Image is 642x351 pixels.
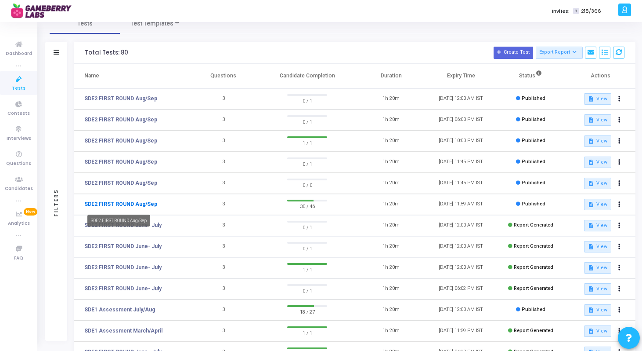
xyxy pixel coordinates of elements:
th: Duration [356,64,426,88]
td: [DATE] 06:00 PM IST [426,110,496,131]
span: 0 / 1 [287,117,327,126]
td: 3 [188,278,258,300]
span: 0 / 1 [287,223,327,231]
span: 1 / 1 [287,265,327,274]
button: View [584,199,611,210]
span: Analytics [8,220,30,227]
span: 1 / 1 [287,138,327,147]
span: 0 / 1 [287,286,327,295]
span: Report Generated [514,328,553,333]
span: Published [522,159,545,165]
span: Tests [12,85,25,92]
span: 218/366 [581,7,601,15]
span: Questions [6,160,31,168]
mat-icon: description [588,265,594,271]
span: Candidates [5,185,33,193]
th: Questions [188,64,258,88]
td: 1h 20m [356,152,426,173]
mat-icon: description [588,328,594,334]
span: Test Templates [130,19,173,28]
span: T [573,8,579,15]
a: SDE2 FIRST ROUND June- July [84,263,162,271]
mat-icon: description [588,96,594,102]
td: 3 [188,131,258,152]
span: Report Generated [514,243,553,249]
mat-icon: description [588,223,594,229]
button: View [584,262,611,274]
th: Expiry Time [426,64,496,88]
span: Published [522,201,545,207]
button: View [584,325,611,337]
td: 3 [188,194,258,215]
mat-icon: description [588,117,594,123]
th: Status [496,64,566,88]
mat-icon: description [588,244,594,250]
a: SDE2 FIRST ROUND Aug/Sep [84,137,157,145]
td: 1h 20m [356,300,426,321]
mat-icon: description [588,159,594,165]
a: SDE2 FIRST ROUND Aug/Sep [84,200,157,208]
td: 3 [188,152,258,173]
span: 30 / 46 [287,201,327,210]
button: View [584,220,611,231]
button: View [584,157,611,168]
span: Contests [7,110,30,117]
button: View [584,93,611,105]
button: Export Report [536,47,583,59]
a: SDE2 FIRST ROUND June- July [84,242,162,250]
span: FAQ [14,255,23,262]
td: [DATE] 12:00 AM IST [426,215,496,236]
span: Interviews [7,135,31,143]
td: 1h 20m [356,257,426,278]
mat-icon: description [588,201,594,208]
td: 1h 20m [356,278,426,300]
span: 0 / 1 [287,244,327,252]
a: SDE1 Assessment July/Aug [84,306,155,314]
button: View [584,241,611,252]
a: SDE2 FIRST ROUND June- July [84,285,162,292]
td: 1h 20m [356,215,426,236]
button: View [584,178,611,189]
div: Filters [52,154,60,251]
td: [DATE] 12:00 AM IST [426,88,496,110]
th: Name [74,64,188,88]
span: Published [522,117,545,122]
button: View [584,114,611,126]
a: SDE2 FIRST ROUND Aug/Sep [84,116,157,124]
td: 1h 20m [356,88,426,110]
span: New [24,208,37,216]
td: [DATE] 11:45 PM IST [426,152,496,173]
a: SDE1 Assessment March/April [84,327,162,335]
td: 3 [188,257,258,278]
td: 1h 20m [356,131,426,152]
span: Report Generated [514,285,553,291]
td: 3 [188,215,258,236]
span: Published [522,307,545,312]
td: 1h 20m [356,110,426,131]
span: Published [522,95,545,101]
a: SDE2 FIRST ROUND Aug/Sep [84,158,157,166]
span: 0 / 1 [287,159,327,168]
mat-icon: description [588,138,594,144]
td: [DATE] 11:59 AM IST [426,194,496,215]
td: [DATE] 12:00 AM IST [426,300,496,321]
td: 3 [188,300,258,321]
td: [DATE] 12:00 AM IST [426,257,496,278]
th: Actions [566,64,635,88]
span: 1 / 1 [287,328,327,337]
span: 18 / 27 [287,307,327,316]
td: 3 [188,88,258,110]
button: View [584,283,611,295]
td: 1h 20m [356,321,426,342]
td: [DATE] 11:59 PM IST [426,321,496,342]
td: 1h 20m [356,236,426,257]
td: 3 [188,110,258,131]
td: [DATE] 10:00 PM IST [426,131,496,152]
mat-icon: description [588,307,594,313]
span: Report Generated [514,222,553,228]
td: 3 [188,236,258,257]
td: 1h 20m [356,173,426,194]
span: Published [522,138,545,143]
mat-icon: description [588,180,594,186]
a: SDE2 FIRST ROUND Aug/Sep [84,179,157,187]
